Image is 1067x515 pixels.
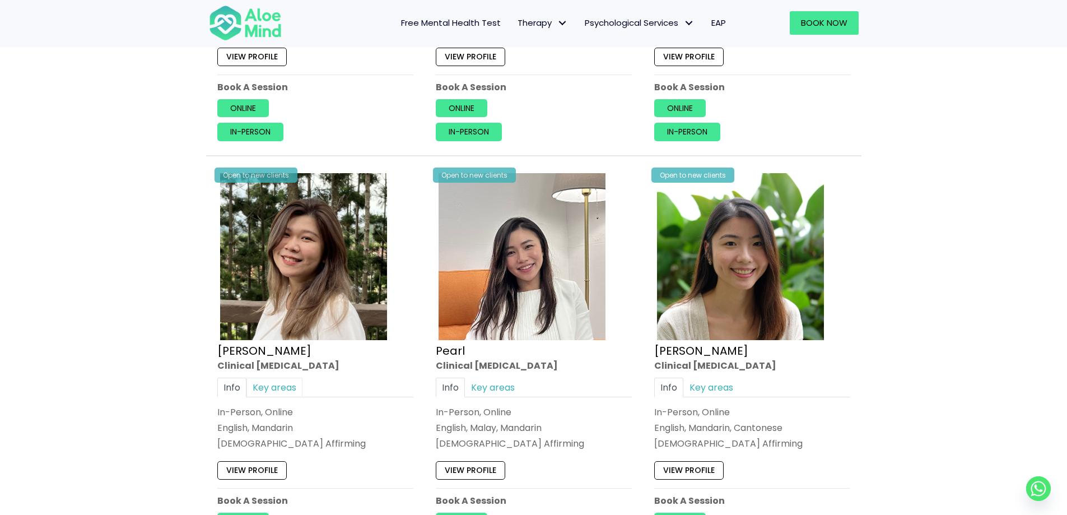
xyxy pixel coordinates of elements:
[654,421,850,434] p: English, Mandarin, Cantonese
[436,406,632,419] div: In-Person, Online
[217,81,413,94] p: Book A Session
[518,17,568,29] span: Therapy
[465,378,521,397] a: Key areas
[217,461,287,479] a: View profile
[654,494,850,507] p: Book A Session
[217,359,413,372] div: Clinical [MEDICAL_DATA]
[654,461,724,479] a: View profile
[654,437,850,450] div: [DEMOGRAPHIC_DATA] Affirming
[436,81,632,94] p: Book A Session
[246,378,302,397] a: Key areas
[217,437,413,450] div: [DEMOGRAPHIC_DATA] Affirming
[509,11,576,35] a: TherapyTherapy: submenu
[217,342,311,358] a: [PERSON_NAME]
[436,359,632,372] div: Clinical [MEDICAL_DATA]
[220,173,387,340] img: Kelly Clinical Psychologist
[217,123,283,141] a: In-person
[681,15,697,31] span: Psychological Services: submenu
[711,17,726,29] span: EAP
[703,11,734,35] a: EAP
[654,48,724,66] a: View profile
[217,406,413,419] div: In-Person, Online
[436,48,505,66] a: View profile
[654,378,683,397] a: Info
[585,17,695,29] span: Psychological Services
[654,81,850,94] p: Book A Session
[217,99,269,117] a: Online
[401,17,501,29] span: Free Mental Health Test
[657,173,824,340] img: Peggy Clin Psych
[436,378,465,397] a: Info
[1026,476,1051,501] a: Whatsapp
[436,494,632,507] p: Book A Session
[436,123,502,141] a: In-person
[215,168,297,183] div: Open to new clients
[654,342,748,358] a: [PERSON_NAME]
[393,11,509,35] a: Free Mental Health Test
[654,406,850,419] div: In-Person, Online
[439,173,605,340] img: Pearl photo
[790,11,859,35] a: Book Now
[436,342,465,358] a: Pearl
[433,168,516,183] div: Open to new clients
[654,123,720,141] a: In-person
[654,359,850,372] div: Clinical [MEDICAL_DATA]
[436,421,632,434] p: English, Malay, Mandarin
[654,99,706,117] a: Online
[651,168,734,183] div: Open to new clients
[217,494,413,507] p: Book A Session
[436,99,487,117] a: Online
[436,461,505,479] a: View profile
[801,17,847,29] span: Book Now
[555,15,571,31] span: Therapy: submenu
[209,4,282,41] img: Aloe mind Logo
[683,378,739,397] a: Key areas
[217,48,287,66] a: View profile
[576,11,703,35] a: Psychological ServicesPsychological Services: submenu
[436,437,632,450] div: [DEMOGRAPHIC_DATA] Affirming
[217,378,246,397] a: Info
[296,11,734,35] nav: Menu
[217,421,413,434] p: English, Mandarin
